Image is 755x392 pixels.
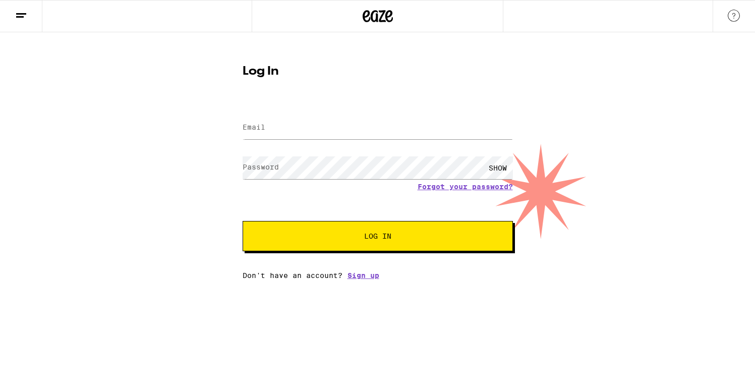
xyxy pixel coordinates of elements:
[243,117,513,139] input: Email
[364,233,391,240] span: Log In
[483,156,513,179] div: SHOW
[418,183,513,191] a: Forgot your password?
[243,123,265,131] label: Email
[243,66,513,78] h1: Log In
[243,221,513,251] button: Log In
[243,271,513,279] div: Don't have an account?
[243,163,279,171] label: Password
[347,271,379,279] a: Sign up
